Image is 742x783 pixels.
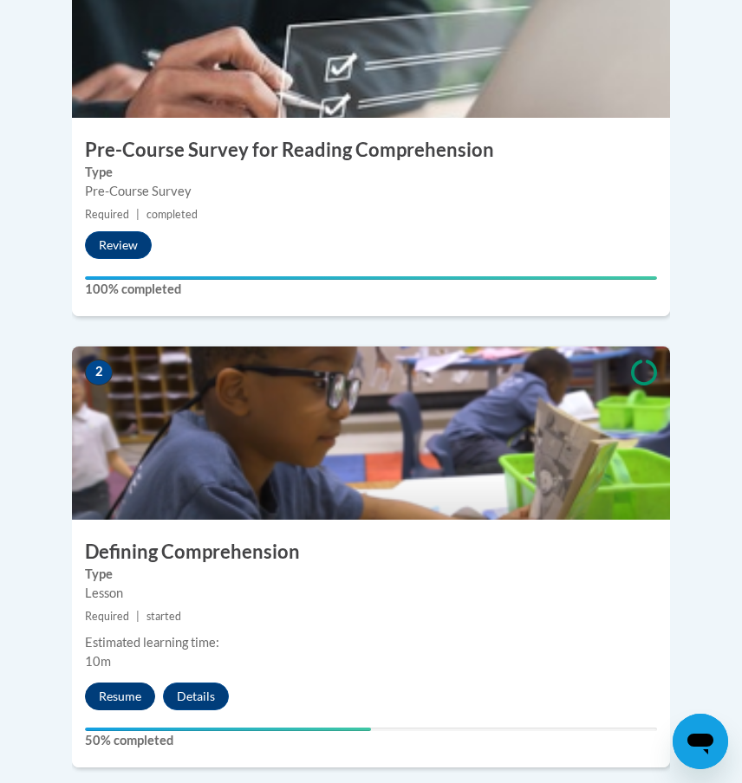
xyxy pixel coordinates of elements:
h3: Defining Comprehension [72,539,670,566]
div: Pre-Course Survey [85,182,657,201]
span: started [146,610,181,623]
iframe: Button to launch messaging window [673,714,728,769]
img: Course Image [72,346,670,520]
h3: Pre-Course Survey for Reading Comprehension [72,137,670,164]
div: Estimated learning time: [85,633,657,652]
button: Review [85,231,152,259]
label: 50% completed [85,731,657,750]
label: Type [85,565,657,584]
label: Type [85,163,657,182]
div: Your progress [85,276,657,280]
span: Required [85,208,129,221]
span: completed [146,208,198,221]
span: | [136,208,140,221]
span: Required [85,610,129,623]
button: Details [163,683,229,710]
span: | [136,610,140,623]
span: 2 [85,359,113,385]
span: 10m [85,654,111,669]
label: 100% completed [85,280,657,299]
div: Your progress [85,728,371,731]
button: Resume [85,683,155,710]
div: Lesson [85,584,657,603]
